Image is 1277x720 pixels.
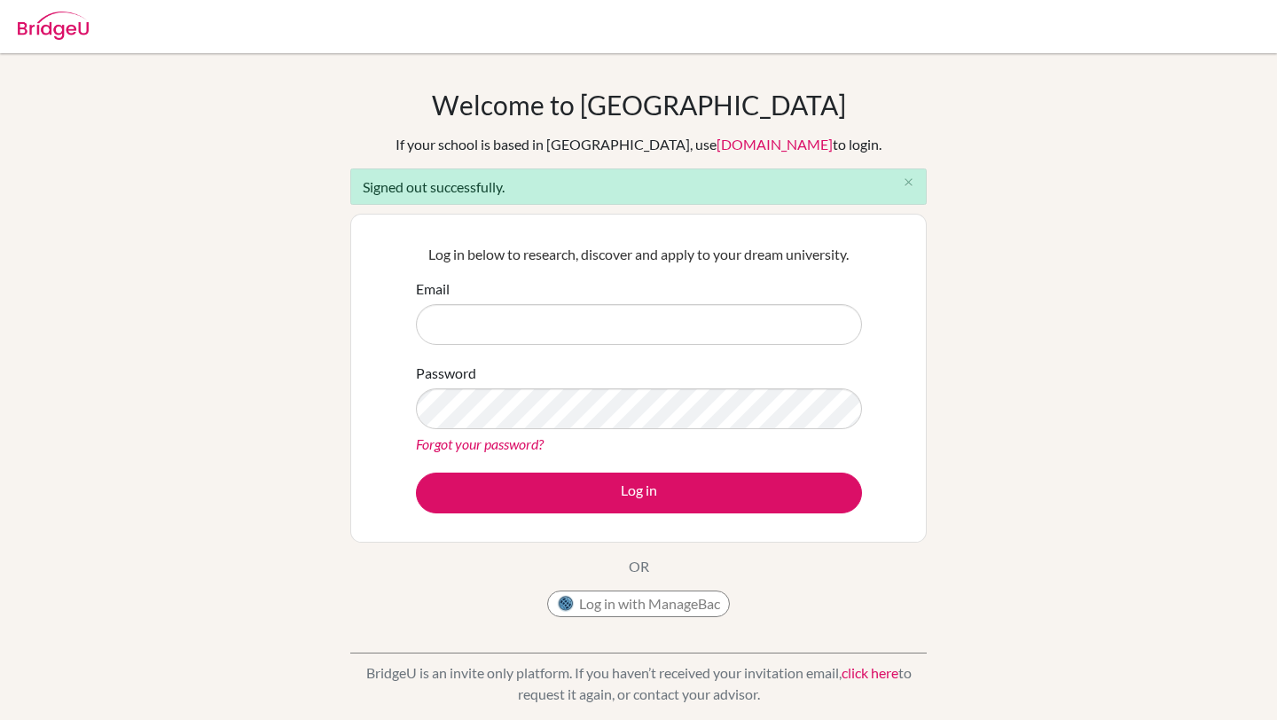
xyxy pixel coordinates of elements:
[902,176,915,189] i: close
[396,134,881,155] div: If your school is based in [GEOGRAPHIC_DATA], use to login.
[350,662,927,705] p: BridgeU is an invite only platform. If you haven’t received your invitation email, to request it ...
[350,168,927,205] div: Signed out successfully.
[18,12,89,40] img: Bridge-U
[717,136,833,153] a: [DOMAIN_NAME]
[842,664,898,681] a: click here
[547,591,730,617] button: Log in with ManageBac
[432,89,846,121] h1: Welcome to [GEOGRAPHIC_DATA]
[416,363,476,384] label: Password
[890,169,926,196] button: Close
[629,556,649,577] p: OR
[416,473,862,513] button: Log in
[416,244,862,265] p: Log in below to research, discover and apply to your dream university.
[416,278,450,300] label: Email
[416,435,544,452] a: Forgot your password?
